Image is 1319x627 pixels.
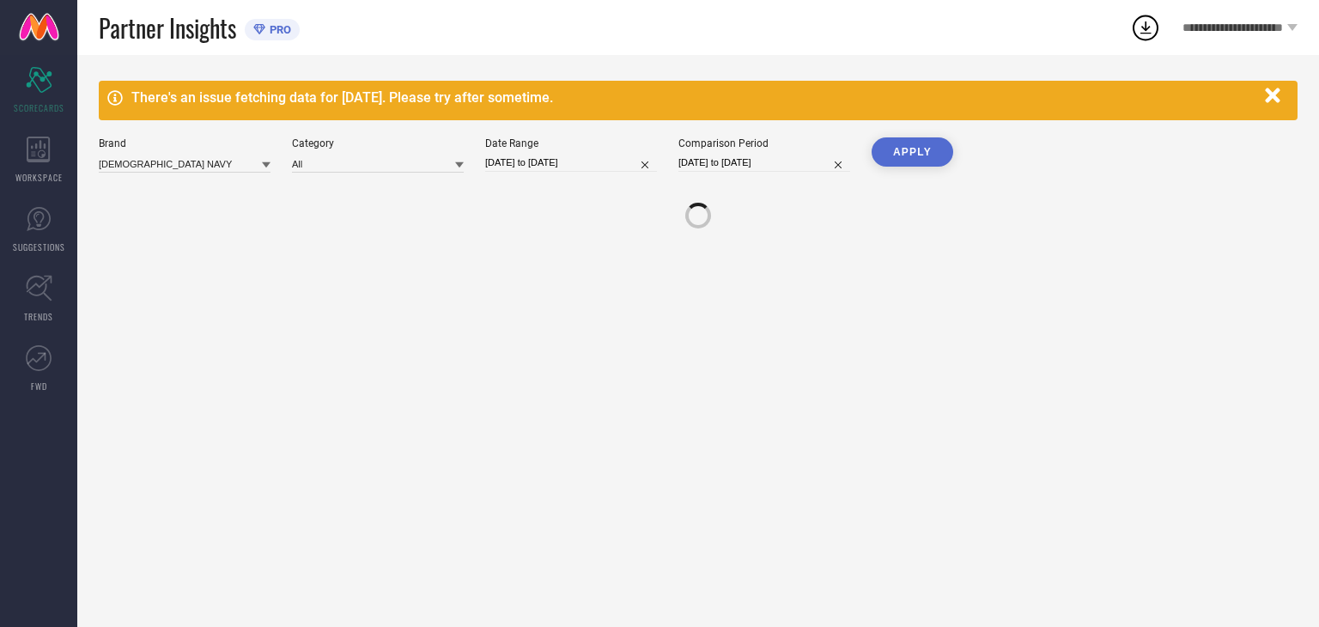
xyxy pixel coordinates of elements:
[678,137,850,149] div: Comparison Period
[24,310,53,323] span: TRENDS
[678,154,850,172] input: Select comparison period
[292,137,464,149] div: Category
[31,380,47,393] span: FWD
[14,101,64,114] span: SCORECARDS
[485,137,657,149] div: Date Range
[265,23,291,36] span: PRO
[872,137,953,167] button: APPLY
[99,10,236,46] span: Partner Insights
[15,171,63,184] span: WORKSPACE
[131,89,1256,106] div: There's an issue fetching data for [DATE]. Please try after sometime.
[1130,12,1161,43] div: Open download list
[13,240,65,253] span: SUGGESTIONS
[485,154,657,172] input: Select date range
[99,137,270,149] div: Brand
